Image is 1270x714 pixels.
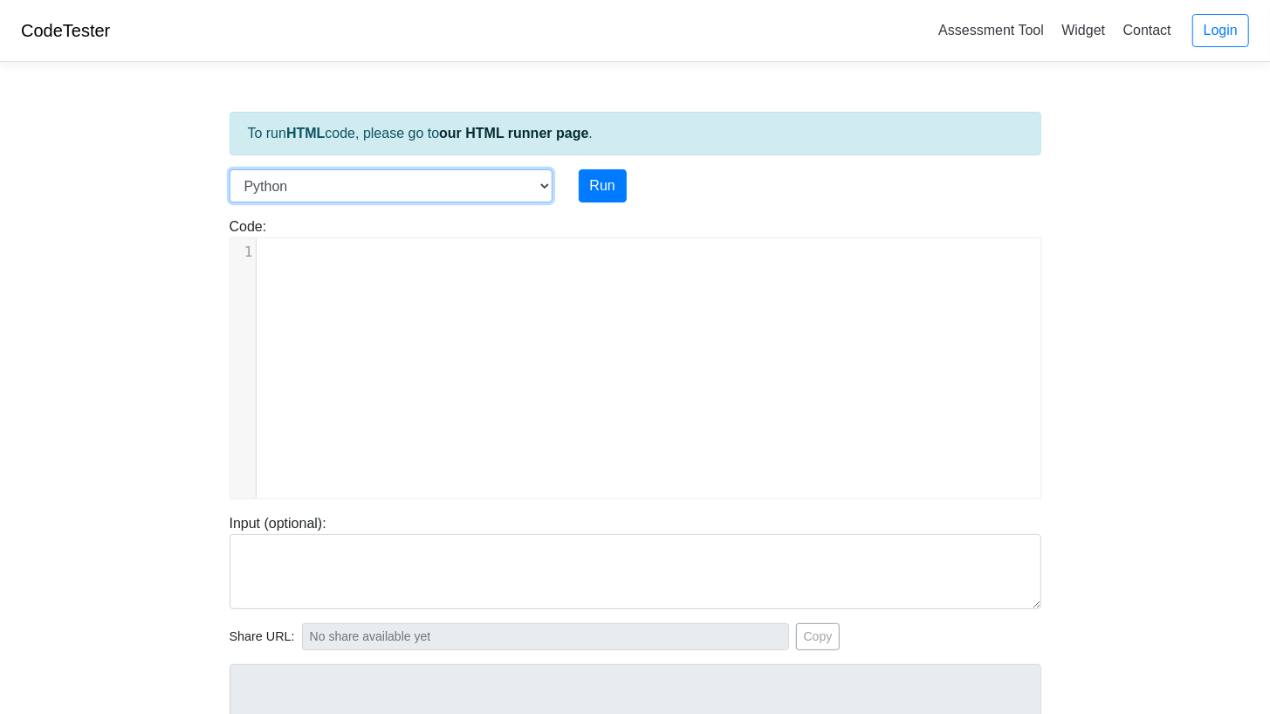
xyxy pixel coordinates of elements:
[1054,16,1112,45] a: Widget
[230,628,295,647] span: Share URL:
[230,112,1041,155] div: To run code, please go to .
[216,513,1054,609] div: Input (optional):
[286,126,325,141] strong: HTML
[439,126,588,141] a: our HTML runner page
[230,242,256,263] div: 1
[21,21,110,40] a: CodeTester
[931,16,1051,45] a: Assessment Tool
[1192,14,1249,47] a: Login
[216,216,1054,499] div: Code:
[1116,16,1178,45] a: Contact
[579,169,627,203] button: Run
[796,623,841,650] button: Copy
[302,623,789,650] input: No share available yet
